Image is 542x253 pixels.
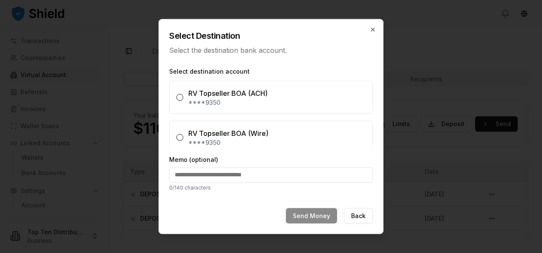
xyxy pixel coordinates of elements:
p: 0 /140 characters [169,184,373,191]
button: RV Topseller BOA (Wire)****9350 [176,134,183,141]
div: RV Topseller BOA (Wire) [188,128,268,138]
p: Select the destination bank account. [169,45,373,55]
label: Select destination account [169,67,373,76]
button: RV Topseller BOA (ACH)****9350 [176,94,183,101]
label: Memo (optional) [169,155,373,164]
button: Back [344,208,373,223]
div: RV Topseller BOA (ACH) [188,88,268,98]
h2: Select Destination [169,30,373,42]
